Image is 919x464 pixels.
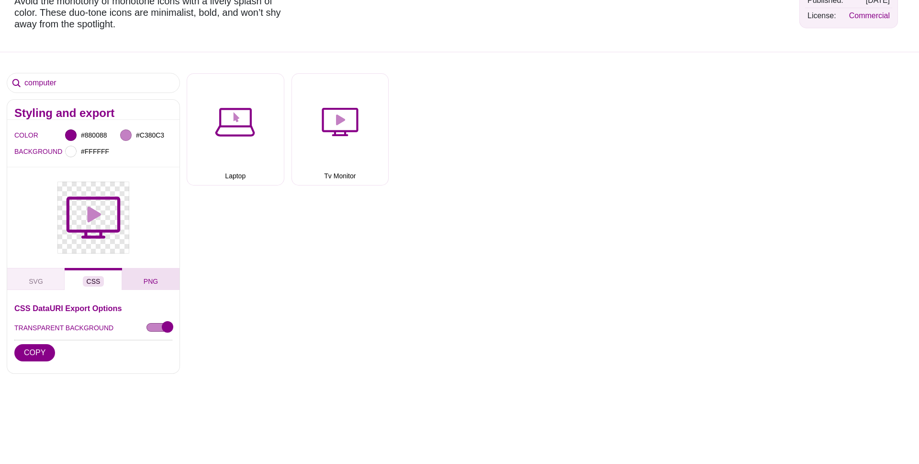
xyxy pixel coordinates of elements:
label: BACKGROUND [14,145,26,158]
button: COPY [14,344,55,361]
h3: CSS DataURI Export Options [14,304,172,312]
span: PNG [144,278,158,285]
button: SVG [7,268,65,290]
input: Search Icons [7,73,179,93]
label: COLOR [14,129,26,141]
a: Commercial [849,12,890,20]
button: Laptop [187,73,284,186]
button: Tv Monitor [291,73,389,186]
h2: Styling and export [14,109,172,117]
td: License: [805,9,846,23]
span: SVG [29,278,43,285]
label: TRANSPARENT BACKGROUND [14,322,113,334]
button: PNG [122,268,179,290]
